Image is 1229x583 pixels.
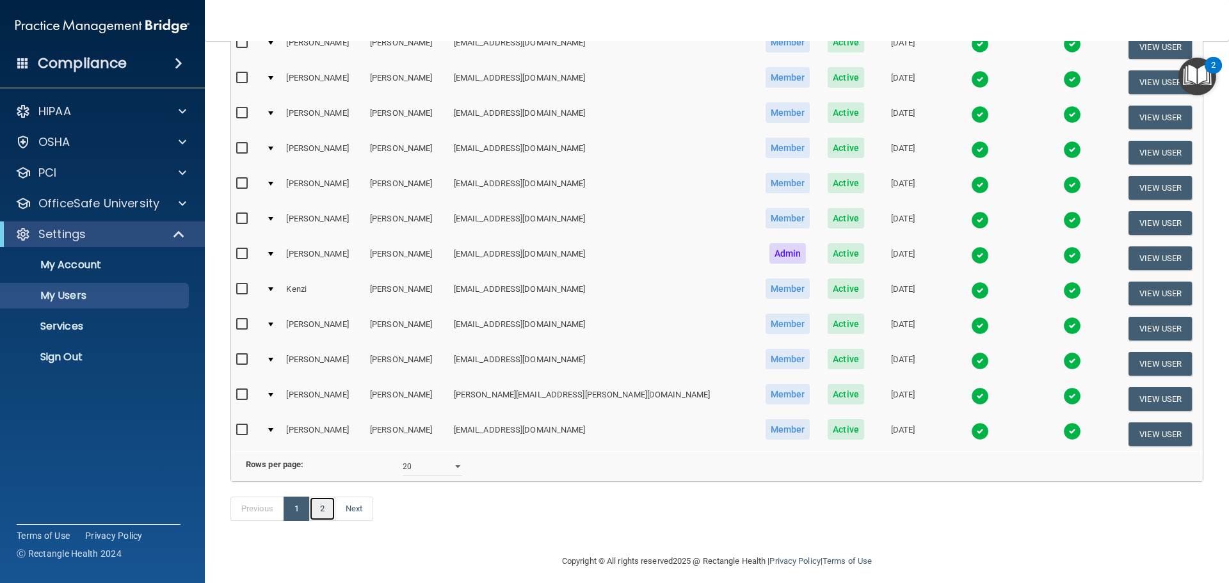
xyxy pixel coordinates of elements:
span: Member [766,32,810,52]
td: [DATE] [872,417,933,451]
img: tick.e7d51cea.svg [1063,70,1081,88]
span: Member [766,384,810,404]
td: [PERSON_NAME] [281,381,365,417]
td: [DATE] [872,311,933,346]
p: OSHA [38,134,70,150]
span: Member [766,419,810,440]
span: Member [766,102,810,123]
a: Privacy Policy [769,556,820,566]
td: [PERSON_NAME] [365,346,449,381]
span: Active [828,138,864,158]
button: View User [1129,352,1192,376]
td: [PERSON_NAME][EMAIL_ADDRESS][PERSON_NAME][DOMAIN_NAME] [449,381,756,417]
span: Active [828,243,864,264]
img: tick.e7d51cea.svg [1063,282,1081,299]
a: OSHA [15,134,186,150]
td: [DATE] [872,205,933,241]
a: Settings [15,227,186,242]
img: PMB logo [15,13,189,39]
td: [PERSON_NAME] [365,29,449,65]
td: Kenzi [281,276,365,311]
span: Active [828,349,864,369]
span: Active [828,278,864,299]
td: [DATE] [872,276,933,311]
button: View User [1129,70,1192,94]
iframe: Drift Widget Chat Controller [1008,492,1214,543]
span: Active [828,102,864,123]
a: 1 [284,497,310,521]
button: View User [1129,317,1192,340]
td: [EMAIL_ADDRESS][DOMAIN_NAME] [449,205,756,241]
a: HIPAA [15,104,186,119]
td: [PERSON_NAME] [281,135,365,170]
img: tick.e7d51cea.svg [971,387,989,405]
td: [DATE] [872,100,933,135]
span: Member [766,173,810,193]
button: View User [1129,246,1192,270]
a: Privacy Policy [85,529,143,542]
td: [PERSON_NAME] [365,381,449,417]
td: [PERSON_NAME] [365,100,449,135]
span: Active [828,32,864,52]
img: tick.e7d51cea.svg [1063,317,1081,335]
span: Active [828,173,864,193]
p: My Users [8,289,183,302]
button: Open Resource Center, 2 new notifications [1178,58,1216,95]
div: 2 [1211,65,1216,82]
span: Active [828,208,864,228]
td: [DATE] [872,346,933,381]
td: [PERSON_NAME] [281,241,365,276]
td: [EMAIL_ADDRESS][DOMAIN_NAME] [449,311,756,346]
td: [EMAIL_ADDRESS][DOMAIN_NAME] [449,100,756,135]
span: Member [766,278,810,299]
td: [PERSON_NAME] [365,170,449,205]
a: Previous [230,497,284,521]
img: tick.e7d51cea.svg [971,176,989,194]
img: tick.e7d51cea.svg [1063,387,1081,405]
p: HIPAA [38,104,71,119]
img: tick.e7d51cea.svg [1063,35,1081,53]
td: [PERSON_NAME] [365,65,449,100]
a: Terms of Use [17,529,70,542]
td: [EMAIL_ADDRESS][DOMAIN_NAME] [449,346,756,381]
button: View User [1129,176,1192,200]
td: [DATE] [872,135,933,170]
p: Services [8,320,183,333]
td: [PERSON_NAME] [365,205,449,241]
p: PCI [38,165,56,180]
p: OfficeSafe University [38,196,159,211]
td: [PERSON_NAME] [281,170,365,205]
span: Active [828,67,864,88]
img: tick.e7d51cea.svg [1063,211,1081,229]
img: tick.e7d51cea.svg [971,317,989,335]
button: View User [1129,282,1192,305]
div: Copyright © All rights reserved 2025 @ Rectangle Health | | [483,541,951,582]
td: [DATE] [872,170,933,205]
td: [DATE] [872,29,933,65]
img: tick.e7d51cea.svg [971,106,989,124]
td: [PERSON_NAME] [281,346,365,381]
td: [EMAIL_ADDRESS][DOMAIN_NAME] [449,135,756,170]
td: [PERSON_NAME] [365,311,449,346]
span: Member [766,208,810,228]
img: tick.e7d51cea.svg [971,246,989,264]
img: tick.e7d51cea.svg [971,282,989,299]
td: [PERSON_NAME] [281,417,365,451]
td: [EMAIL_ADDRESS][DOMAIN_NAME] [449,276,756,311]
td: [EMAIL_ADDRESS][DOMAIN_NAME] [449,417,756,451]
button: View User [1129,422,1192,446]
a: PCI [15,165,186,180]
td: [EMAIL_ADDRESS][DOMAIN_NAME] [449,65,756,100]
button: View User [1129,211,1192,235]
td: [DATE] [872,241,933,276]
a: Terms of Use [823,556,872,566]
td: [EMAIL_ADDRESS][DOMAIN_NAME] [449,241,756,276]
span: Active [828,314,864,334]
img: tick.e7d51cea.svg [1063,176,1081,194]
td: [PERSON_NAME] [365,241,449,276]
button: View User [1129,387,1192,411]
b: Rows per page: [246,459,303,469]
h4: Compliance [38,54,127,72]
img: tick.e7d51cea.svg [971,352,989,370]
img: tick.e7d51cea.svg [1063,141,1081,159]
